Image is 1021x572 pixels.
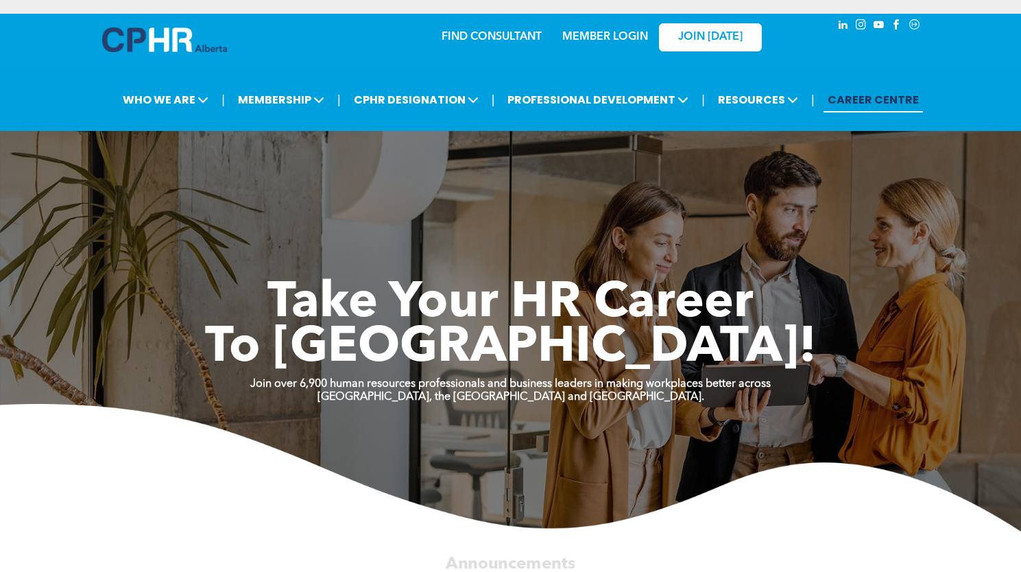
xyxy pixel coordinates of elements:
span: Take Your HR Career [267,279,754,329]
img: A blue and white logo for cp alberta [102,27,227,52]
a: JOIN [DATE] [659,23,762,51]
strong: [GEOGRAPHIC_DATA], the [GEOGRAPHIC_DATA] and [GEOGRAPHIC_DATA]. [317,392,704,403]
li: | [811,86,815,114]
a: CAREER CENTRE [824,87,923,112]
a: FIND CONSULTANT [442,32,542,43]
span: RESOURCES [714,87,802,112]
a: youtube [872,17,887,36]
span: PROFESSIONAL DEVELOPMENT [503,87,693,112]
a: linkedin [836,17,851,36]
li: | [701,86,705,114]
span: Announcements [446,556,575,572]
li: | [492,86,495,114]
a: instagram [854,17,869,36]
a: Social network [907,17,922,36]
li: | [221,86,225,114]
span: JOIN [DATE] [678,31,743,44]
span: To [GEOGRAPHIC_DATA]! [205,324,817,373]
a: facebook [889,17,904,36]
span: MEMBERSHIP [234,87,328,112]
strong: Join over 6,900 human resources professionals and business leaders in making workplaces better ac... [250,379,771,390]
li: | [337,86,341,114]
a: MEMBER LOGIN [562,32,648,43]
span: CPHR DESIGNATION [350,87,483,112]
span: WHO WE ARE [119,87,213,112]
